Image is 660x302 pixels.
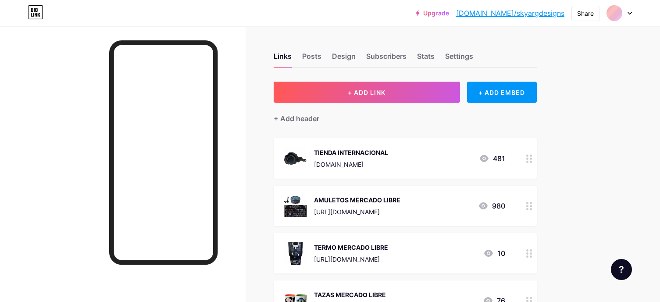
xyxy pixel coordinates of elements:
[314,195,400,205] div: AMULETOS MERCADO LIBRE
[577,9,594,18] div: Share
[314,207,400,216] div: [URL][DOMAIN_NAME]
[416,10,449,17] a: Upgrade
[314,243,388,252] div: TERMO MERCADO LIBRE
[274,113,319,124] div: + Add header
[284,242,307,265] img: TERMO MERCADO LIBRE
[332,51,356,67] div: Design
[314,148,388,157] div: TIENDA INTERNACIONAL
[483,248,505,259] div: 10
[348,89,385,96] span: + ADD LINK
[302,51,321,67] div: Posts
[274,82,460,103] button: + ADD LINK
[284,147,307,170] img: TIENDA INTERNACIONAL
[314,160,388,169] div: [DOMAIN_NAME]
[479,153,505,164] div: 481
[478,201,505,211] div: 980
[445,51,473,67] div: Settings
[456,8,564,18] a: [DOMAIN_NAME]/skyargdesigns
[274,51,292,67] div: Links
[467,82,537,103] div: + ADD EMBED
[366,51,407,67] div: Subscribers
[314,290,386,299] div: TAZAS MERCADO LIBRE
[417,51,435,67] div: Stats
[314,255,388,264] div: [URL][DOMAIN_NAME]
[284,194,307,217] img: AMULETOS MERCADO LIBRE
